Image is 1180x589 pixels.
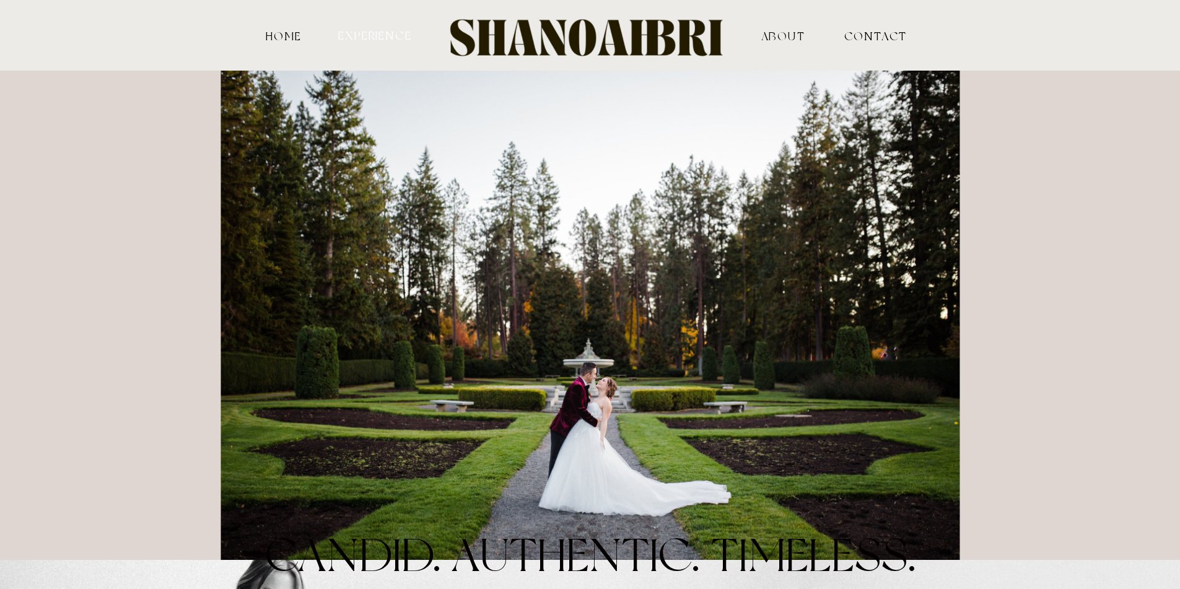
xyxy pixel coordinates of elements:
[264,30,304,41] a: HOME
[722,30,844,41] a: ABOUT
[844,30,886,41] a: contact
[337,29,414,41] a: experience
